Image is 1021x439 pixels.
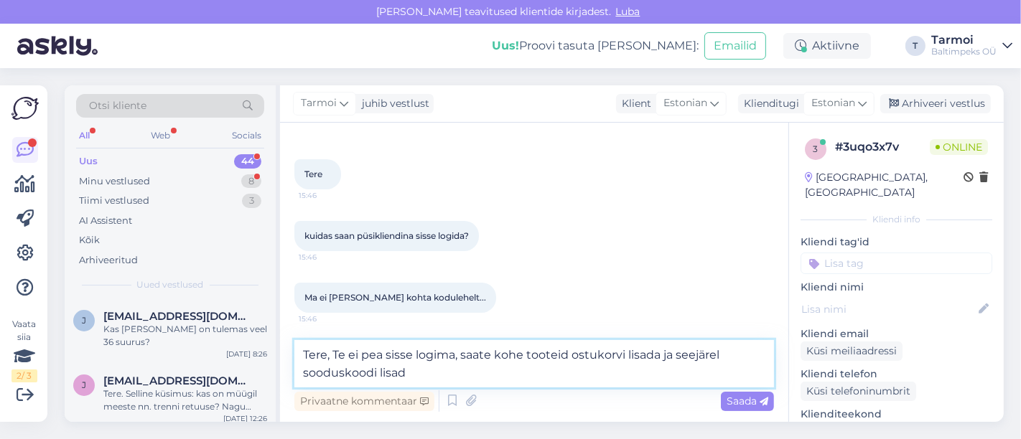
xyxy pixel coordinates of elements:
[301,95,337,111] span: Tarmoi
[727,395,768,407] span: Saada
[801,301,976,317] input: Lisa nimi
[801,235,992,250] p: Kliendi tag'id
[492,37,699,55] div: Proovi tasuta [PERSON_NAME]:
[356,96,429,111] div: juhib vestlust
[76,126,93,145] div: All
[294,340,774,387] textarea: Tere, Te ei pea sisse logima, saate kohe tooteid ostukorvi lisada ja seejärel sooduskoodi lisad
[612,5,645,18] span: Luba
[931,34,997,46] div: Tarmoi
[82,315,86,326] span: j
[79,214,132,228] div: AI Assistent
[11,97,39,120] img: Askly Logo
[931,34,1012,57] a: TarmoiBaltimpeks OÜ
[137,278,204,291] span: Uued vestlused
[304,292,486,303] span: Ma ei [PERSON_NAME] kohta kodulehelt...
[835,138,930,156] div: # 3uqo3x7v
[103,387,267,413] div: Tere. Selline küsimus: kas on müügil meeste nn. trenni retuuse? Nagu liibukad, et ilusti ümber ja...
[801,252,992,274] input: Lisa tag
[241,174,261,189] div: 8
[304,169,322,179] span: Tere
[801,407,992,422] p: Klienditeekond
[11,369,37,382] div: 2 / 3
[299,190,353,201] span: 15:46
[801,280,992,295] p: Kliendi nimi
[79,253,138,268] div: Arhiveeritud
[149,126,174,145] div: Web
[82,379,86,390] span: j
[492,39,519,52] b: Uus!
[801,341,903,361] div: Küsi meiliaadressi
[79,233,100,247] div: Kõik
[299,252,353,263] span: 15:46
[811,95,855,111] span: Estonian
[931,46,997,57] div: Baltimpeks OÜ
[805,170,964,200] div: [GEOGRAPHIC_DATA], [GEOGRAPHIC_DATA]
[89,98,146,113] span: Otsi kliente
[905,36,926,56] div: T
[103,310,253,323] span: janamottus@gmail.com
[294,392,434,411] div: Privaatne kommentaar
[242,194,261,208] div: 3
[801,213,992,226] div: Kliendi info
[229,126,264,145] div: Socials
[880,94,991,113] div: Arhiveeri vestlus
[103,374,253,387] span: juulika.laanaru@mail.ee
[79,154,98,169] div: Uus
[738,96,799,111] div: Klienditugi
[663,95,707,111] span: Estonian
[616,96,651,111] div: Klient
[783,33,871,59] div: Aktiivne
[801,326,992,341] p: Kliendi email
[801,367,992,382] p: Kliendi telefon
[79,194,149,208] div: Tiimi vestlused
[930,139,988,155] span: Online
[813,143,819,154] span: 3
[704,32,766,60] button: Emailid
[234,154,261,169] div: 44
[103,323,267,349] div: Kas [PERSON_NAME] on tulemas veel 36 suurus?
[79,174,150,189] div: Minu vestlused
[801,382,916,401] div: Küsi telefoninumbrit
[304,230,469,241] span: kuidas saan püsikliendina sisse logida?
[299,313,353,324] span: 15:46
[223,413,267,424] div: [DATE] 12:26
[226,349,267,359] div: [DATE] 8:26
[11,318,37,382] div: Vaata siia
